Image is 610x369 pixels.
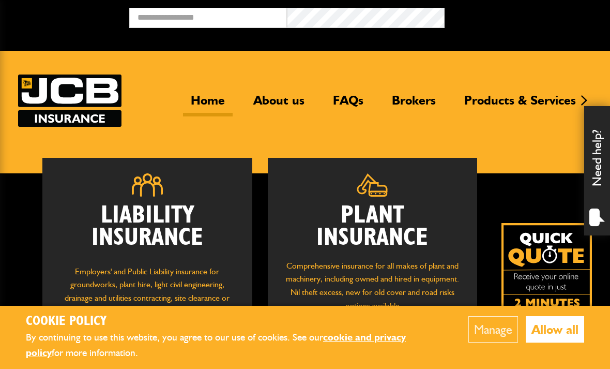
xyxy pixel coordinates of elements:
[58,265,237,323] p: Employers' and Public Liability insurance for groundworks, plant hire, light civil engineering, d...
[526,316,584,343] button: Allow all
[468,316,518,343] button: Manage
[283,204,462,249] h2: Plant Insurance
[501,223,592,314] a: Get your insurance quote isn just 2-minutes
[384,93,444,116] a: Brokers
[445,8,602,24] button: Broker Login
[18,75,121,127] a: JCB Insurance Services
[501,223,592,314] img: Quick Quote
[456,93,584,116] a: Products & Services
[325,93,371,116] a: FAQs
[246,93,312,116] a: About us
[584,106,610,235] div: Need help?
[18,75,121,127] img: JCB Insurance Services logo
[283,259,462,312] p: Comprehensive insurance for all makes of plant and machinery, including owned and hired in equipm...
[58,204,237,255] h2: Liability Insurance
[26,314,437,330] h2: Cookie Policy
[183,93,233,116] a: Home
[26,330,437,361] p: By continuing to use this website, you agree to our use of cookies. See our for more information.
